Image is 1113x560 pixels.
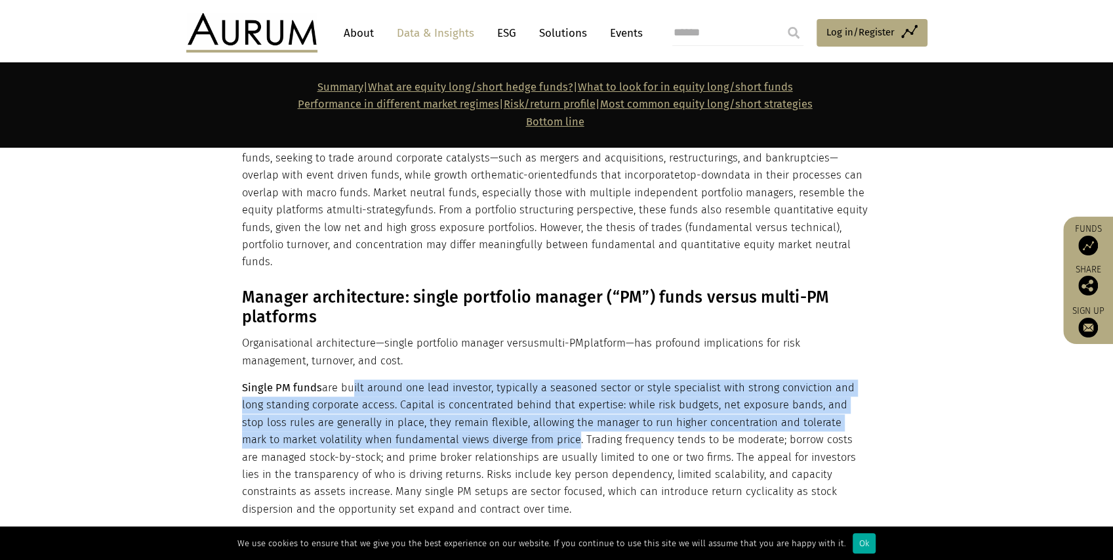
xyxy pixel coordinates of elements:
[186,13,317,53] img: Aurum
[526,116,584,128] a: Bottom line
[337,21,380,45] a: About
[242,335,868,370] p: Organisational architecture—single portfolio manager versus platform—has profound implications fo...
[533,21,594,45] a: Solutions
[600,98,813,110] a: Most common equity long/short strategies
[298,98,499,110] a: Performance in different market regimes
[242,381,322,394] strong: Single PM funds
[1070,305,1106,337] a: Sign up
[298,81,813,128] strong: | | | |
[826,24,895,40] span: Log in/Register
[1070,265,1106,295] div: Share
[853,533,876,553] div: Ok
[603,21,643,45] a: Events
[1070,223,1106,255] a: Funds
[491,21,523,45] a: ESG
[242,133,868,271] p: As with other hedge fund strategies, there is some overlap between equity long/short and other st...
[780,20,807,46] input: Submit
[817,19,927,47] a: Log in/Register
[539,337,584,349] span: multi-PM
[317,81,363,93] a: Summary
[504,98,596,110] a: Risk/return profile
[390,21,481,45] a: Data & Insights
[242,379,868,518] p: are built around one lead investor, typically a seasoned sector or style specialist with strong c...
[368,81,573,93] a: What are equity long/short hedge funds?
[1078,236,1098,255] img: Access Funds
[242,288,868,327] h3: Manager architecture: single portfolio manager (“PM”) funds versus multi-PM platforms
[336,204,405,216] span: multi-strategy
[680,169,728,181] span: top-down
[578,81,793,93] a: What to look for in equity long/short funds
[1078,318,1098,337] img: Sign up to our newsletter
[1078,276,1098,295] img: Share this post
[481,169,569,181] span: thematic-oriented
